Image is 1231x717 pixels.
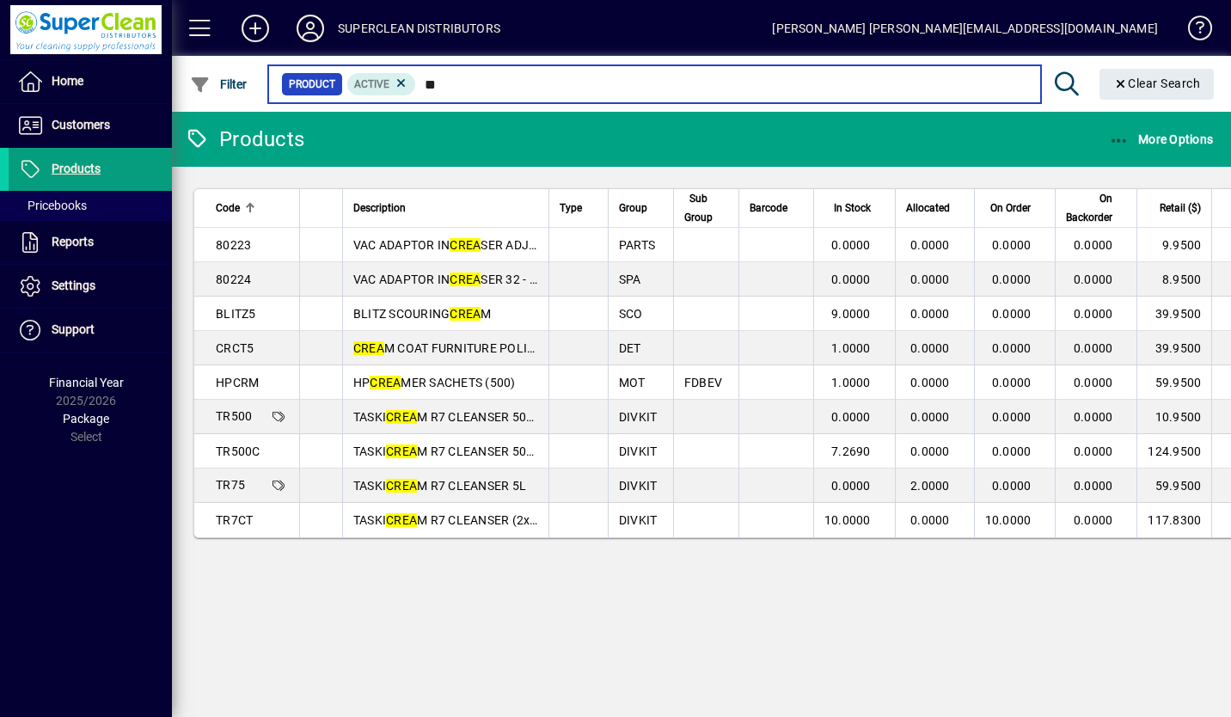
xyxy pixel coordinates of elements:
span: 0.0000 [1074,341,1113,355]
span: 0.0000 [992,341,1032,355]
em: CREA [450,238,481,252]
span: On Order [990,199,1031,218]
span: 1.0000 [831,376,871,389]
span: HPCRM [216,376,259,389]
span: TR500 [216,409,252,423]
td: 9.9500 [1136,228,1211,262]
a: Reports [9,221,172,264]
span: More Options [1109,132,1214,146]
span: 0.0000 [992,238,1032,252]
span: 0.0000 [831,479,871,493]
td: 39.9500 [1136,331,1211,365]
td: 59.9500 [1136,365,1211,400]
span: Settings [52,279,95,292]
div: Code [216,199,289,218]
span: VAC ADAPTOR IN SER ADJ. 32 - 38MM [353,238,594,252]
span: Barcode [750,199,787,218]
span: 0.0000 [1074,238,1113,252]
span: DIVKIT [619,410,658,424]
div: Barcode [750,199,803,218]
a: Support [9,309,172,352]
span: BLITZ SCOURING M [353,307,492,321]
em: CREA [450,273,481,286]
span: Allocated [906,199,950,218]
span: 0.0000 [992,444,1032,458]
mat-chip: Activation Status: Active [347,73,416,95]
span: 1.0000 [831,341,871,355]
td: 10.9500 [1136,400,1211,434]
span: 0.0000 [992,307,1032,321]
em: CREA [386,444,417,458]
div: Products [185,126,304,153]
span: PARTS [619,238,655,252]
span: BLITZ5 [216,307,256,321]
span: 0.0000 [1074,376,1113,389]
div: SUPERCLEAN DISTRIBUTORS [338,15,500,42]
span: TR75 [216,478,245,492]
button: Add [228,13,283,44]
span: Code [216,199,240,218]
span: 0.0000 [910,307,950,321]
span: 80224 [216,273,251,286]
div: In Stock [824,199,886,218]
span: In Stock [834,199,871,218]
span: 0.0000 [910,273,950,286]
span: Reports [52,235,94,248]
span: VAC ADAPTOR IN SER 32 - 35MM [353,273,565,286]
span: 0.0000 [910,444,950,458]
span: Active [354,78,389,90]
span: MOT [619,376,646,389]
span: Package [63,412,109,426]
span: M COAT FURNITURE POLISH 5L [353,341,560,355]
a: Pricebooks [9,191,172,220]
span: Sub Group [684,189,713,227]
span: 0.0000 [1074,479,1113,493]
button: Profile [283,13,338,44]
span: 2.0000 [910,479,950,493]
span: TASKI M R7 CLEANSER 5L [353,479,526,493]
a: Home [9,60,172,103]
span: TR7CT [216,513,253,527]
a: Settings [9,265,172,308]
td: 59.9500 [1136,469,1211,503]
button: Clear [1099,69,1215,100]
em: CREA [450,307,481,321]
span: Clear Search [1113,77,1201,90]
span: 9.0000 [831,307,871,321]
span: TR500C [216,444,260,458]
span: 0.0000 [992,410,1032,424]
span: 0.0000 [992,273,1032,286]
span: Filter [190,77,248,91]
span: TASKI M R7 CLEANSER (2x5L) [353,513,548,527]
span: TASKI M R7 CLEANSER 500ML [353,410,551,424]
span: Pricebooks [17,199,87,212]
span: CRCT5 [216,341,254,355]
span: 0.0000 [831,238,871,252]
span: 10.0000 [985,513,1032,527]
a: Customers [9,104,172,147]
button: Filter [186,69,252,100]
div: Sub Group [684,189,728,227]
span: TASKI M R7 CLEANSER 500ML (12) [353,444,577,458]
td: 8.9500 [1136,262,1211,297]
span: 7.2690 [831,444,871,458]
td: 124.9500 [1136,434,1211,469]
span: 10.0000 [824,513,871,527]
span: Group [619,199,647,218]
div: Group [619,199,663,218]
span: Description [353,199,406,218]
span: Retail ($) [1160,199,1201,218]
div: Description [353,199,538,218]
span: DET [619,341,641,355]
span: 0.0000 [910,513,950,527]
span: Product [289,76,335,93]
em: CREA [353,341,384,355]
span: HP MER SACHETS (500) [353,376,516,389]
a: Knowledge Base [1175,3,1210,59]
span: Products [52,162,101,175]
span: SCO [619,307,643,321]
div: On Order [985,199,1047,218]
em: CREA [370,376,401,389]
span: 0.0000 [1074,513,1113,527]
span: Customers [52,118,110,132]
